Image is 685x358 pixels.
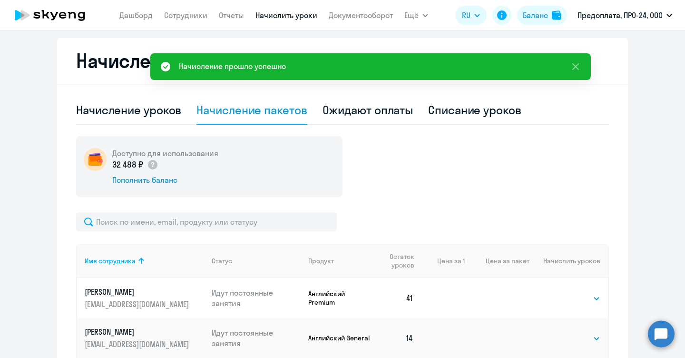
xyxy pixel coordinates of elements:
[308,334,372,342] p: Английский General
[455,6,487,25] button: RU
[428,102,521,118] div: Списание уроков
[179,60,286,72] div: Начисление прошло успешно
[404,10,419,21] span: Ещё
[308,257,334,265] div: Продукт
[329,10,393,20] a: Документооборот
[85,257,204,265] div: Имя сотрудника
[112,148,218,159] h5: Доступно для использования
[84,148,107,171] img: wallet-circle.png
[529,244,608,278] th: Начислить уроков
[308,289,372,307] p: Английский Premium
[212,288,301,308] p: Идут постоянные занятия
[380,252,421,269] div: Остаток уроков
[404,6,428,25] button: Ещё
[112,175,218,185] div: Пополнить баланс
[119,10,153,20] a: Дашборд
[85,257,136,265] div: Имя сотрудника
[219,10,244,20] a: Отчеты
[462,10,470,21] span: RU
[112,159,158,171] p: 32 488 ₽
[372,318,421,358] td: 14
[76,102,181,118] div: Начисление уроков
[212,328,301,348] p: Идут постоянные занятия
[308,257,372,265] div: Продукт
[85,339,191,349] p: [EMAIL_ADDRESS][DOMAIN_NAME]
[164,10,207,20] a: Сотрудники
[372,278,421,318] td: 41
[85,287,191,297] p: [PERSON_NAME]
[573,4,677,27] button: Предоплата, ПРО-24, ООО
[212,257,301,265] div: Статус
[76,212,337,231] input: Поиск по имени, email, продукту или статусу
[196,102,307,118] div: Начисление пакетов
[85,327,204,349] a: [PERSON_NAME][EMAIL_ADDRESS][DOMAIN_NAME]
[465,244,529,278] th: Цена за пакет
[421,244,465,278] th: Цена за 1
[85,299,191,309] p: [EMAIL_ADDRESS][DOMAIN_NAME]
[212,257,232,265] div: Статус
[552,10,561,20] img: balance
[255,10,317,20] a: Начислить уроки
[323,102,413,118] div: Ожидают оплаты
[76,50,609,72] h2: Начисление и списание уроков
[517,6,567,25] button: Балансbalance
[85,287,204,309] a: [PERSON_NAME][EMAIL_ADDRESS][DOMAIN_NAME]
[380,252,414,269] span: Остаток уроков
[85,327,191,337] p: [PERSON_NAME]
[577,10,663,21] p: Предоплата, ПРО-24, ООО
[523,10,548,21] div: Баланс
